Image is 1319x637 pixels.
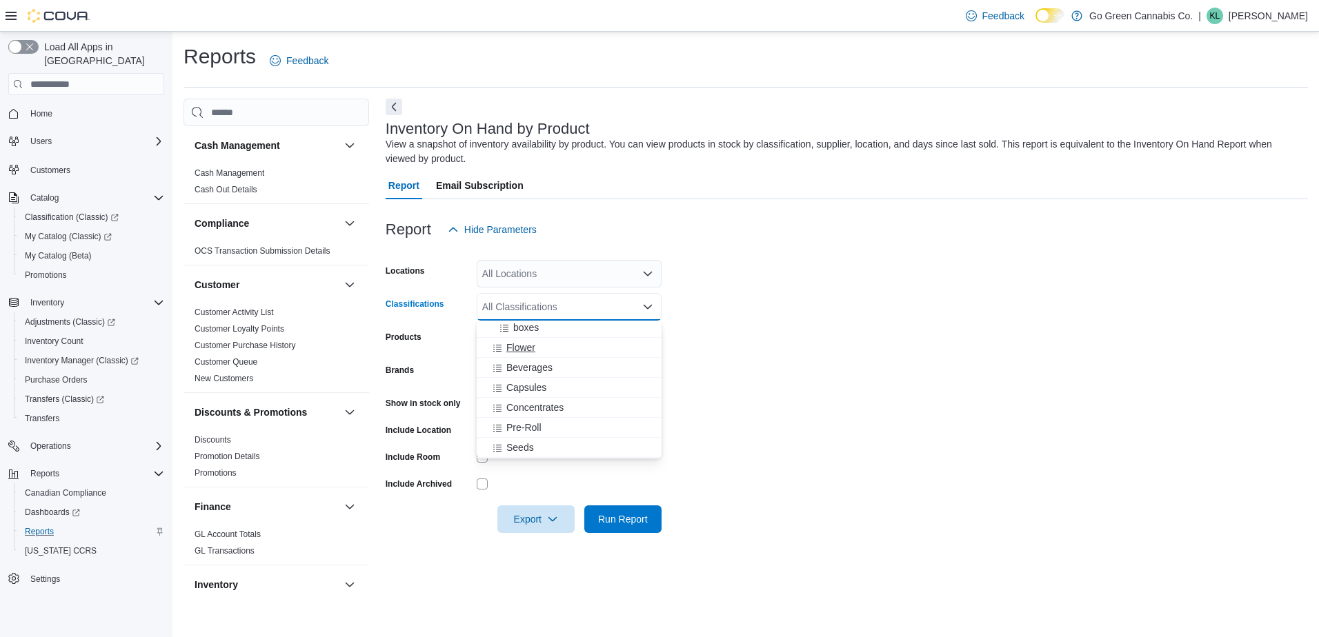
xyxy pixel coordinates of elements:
[642,268,653,279] button: Open list of options
[25,507,80,518] span: Dashboards
[386,478,452,489] label: Include Archived
[14,227,170,246] a: My Catalog (Classic)
[19,543,164,559] span: Washington CCRS
[14,522,170,541] button: Reports
[25,162,76,179] a: Customers
[436,172,524,199] span: Email Subscription
[195,468,237,478] a: Promotions
[195,529,261,539] a: GL Account Totals
[195,452,260,461] a: Promotion Details
[25,105,164,122] span: Home
[3,293,170,312] button: Inventory
[506,381,546,394] span: Capsules
[513,321,539,334] span: boxes
[19,372,93,388] a: Purchase Orders
[25,161,164,178] span: Customers
[25,374,88,385] span: Purchase Orders
[584,505,662,533] button: Run Report
[25,355,139,366] span: Inventory Manager (Classic)
[386,365,414,376] label: Brands
[25,294,70,311] button: Inventory
[506,505,566,533] span: Export
[195,500,231,514] h3: Finance
[30,165,70,176] span: Customers
[25,316,115,327] span: Adjustments (Classic)
[1210,8,1220,24] span: KL
[19,352,144,369] a: Inventory Manager (Classic)
[30,574,60,585] span: Settings
[25,465,65,482] button: Reports
[184,165,369,203] div: Cash Management
[25,231,112,242] span: My Catalog (Classic)
[19,504,86,520] a: Dashboards
[25,336,83,347] span: Inventory Count
[195,405,307,419] h3: Discounts & Promotions
[477,378,662,398] button: Capsules
[19,352,164,369] span: Inventory Manager (Classic)
[3,188,170,208] button: Catalog
[195,356,257,367] span: Customer Queue
[195,467,237,478] span: Promotions
[19,410,65,427] a: Transfers
[14,503,170,522] a: Dashboards
[286,54,328,68] span: Feedback
[195,168,264,179] span: Cash Management
[477,458,662,478] button: Topicals
[14,390,170,409] a: Transfers (Classic)
[19,209,124,225] a: Classification (Classic)
[386,299,444,310] label: Classifications
[30,441,71,452] span: Operations
[25,105,58,122] a: Home
[195,546,255,556] a: GL Transactions
[184,43,256,70] h1: Reports
[19,391,164,407] span: Transfers (Classic)
[341,215,358,232] button: Compliance
[19,523,164,540] span: Reports
[195,500,339,514] button: Finance
[386,99,402,115] button: Next
[25,438,164,454] span: Operations
[477,398,662,418] button: Concentrates
[19,410,164,427] span: Transfers
[19,228,117,245] a: My Catalog (Classic)
[19,372,164,388] span: Purchase Orders
[195,139,280,152] h3: Cash Management
[25,190,164,206] span: Catalog
[19,485,112,501] a: Canadian Compliance
[19,391,110,407] a: Transfers (Classic)
[195,307,274,318] span: Customer Activity List
[25,212,119,223] span: Classification (Classic)
[14,370,170,390] button: Purchase Orders
[25,526,54,537] span: Reports
[598,512,648,526] span: Run Report
[25,465,164,482] span: Reports
[28,9,90,23] img: Cova
[477,338,662,358] button: Flower
[19,314,164,330] span: Adjustments (Classic)
[642,301,653,312] button: Close list of options
[184,304,369,392] div: Customer
[19,504,164,520] span: Dashboards
[195,184,257,195] span: Cash Out Details
[1198,8,1201,24] p: |
[30,192,59,203] span: Catalog
[195,578,339,591] button: Inventory
[25,487,106,498] span: Canadian Compliance
[195,216,249,230] h3: Compliance
[25,270,67,281] span: Promotions
[19,333,164,350] span: Inventory Count
[960,2,1030,30] a: Feedback
[386,425,451,436] label: Include Location
[264,47,334,74] a: Feedback
[195,341,296,350] a: Customer Purchase History
[39,40,164,68] span: Load All Apps in [GEOGRAPHIC_DATA]
[14,409,170,428] button: Transfers
[195,373,253,384] span: New Customers
[386,452,440,463] label: Include Room
[14,483,170,503] button: Canadian Compliance
[477,358,662,378] button: Beverages
[195,216,339,230] button: Compliance
[195,246,330,256] a: OCS Transaction Submission Details
[195,435,231,445] a: Discounts
[184,243,369,265] div: Compliance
